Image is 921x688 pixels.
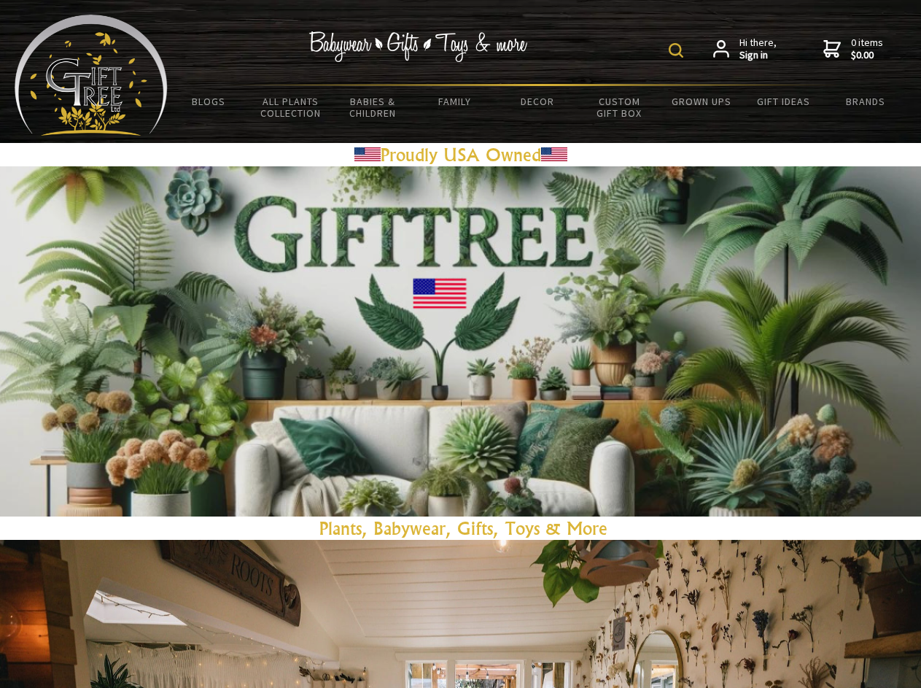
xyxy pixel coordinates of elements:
a: Decor [496,86,578,117]
a: All Plants Collection [250,86,333,128]
a: Gift Ideas [742,86,825,117]
a: Brands [825,86,907,117]
a: 0 items$0.00 [823,36,883,62]
span: Hi there, [739,36,777,62]
span: 0 items [851,36,883,62]
img: product search [669,43,683,58]
img: Babywear - Gifts - Toys & more [309,31,528,62]
strong: $0.00 [851,49,883,62]
a: Plants, Babywear, Gifts, Toys & Mor [319,517,599,539]
a: BLOGS [168,86,250,117]
img: Babyware - Gifts - Toys and more... [15,15,168,136]
a: Hi there,Sign in [713,36,777,62]
strong: Sign in [739,49,777,62]
a: Proudly USA Owned [381,144,541,166]
a: Babies & Children [332,86,414,128]
a: Grown Ups [660,86,742,117]
a: Family [414,86,497,117]
a: Custom Gift Box [578,86,661,128]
